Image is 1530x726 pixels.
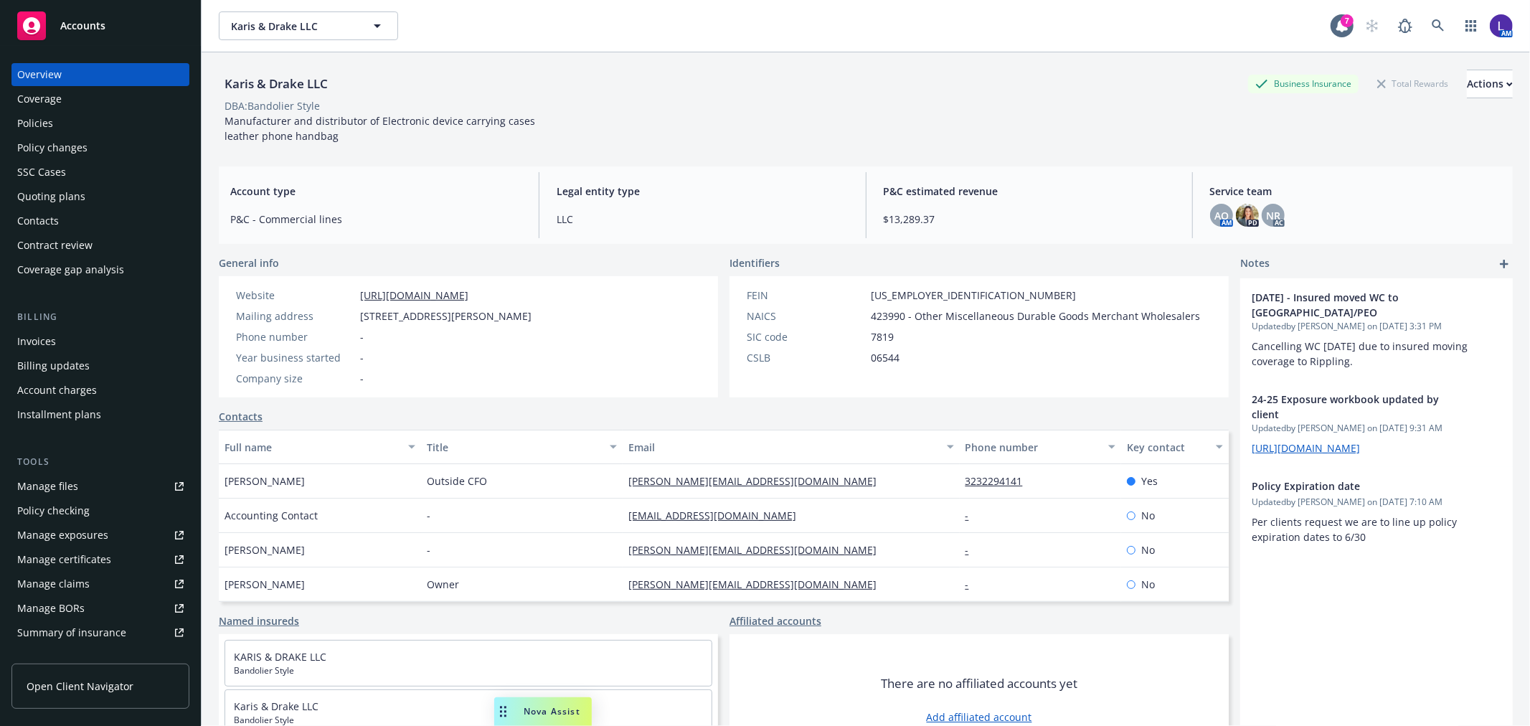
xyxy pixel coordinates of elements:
[965,543,981,557] a: -
[17,621,126,644] div: Summary of insurance
[11,185,189,208] a: Quoting plans
[421,430,623,464] button: Title
[11,209,189,232] a: Contacts
[225,98,320,113] div: DBA: Bandolier Style
[11,161,189,184] a: SSC Cases
[965,509,981,522] a: -
[1424,11,1453,40] a: Search
[234,650,326,664] a: KARIS & DRAKE LLC
[17,234,93,257] div: Contract review
[881,675,1077,692] span: There are no affiliated accounts yet
[871,308,1200,324] span: 423990 - Other Miscellaneous Durable Goods Merchant Wholesalers
[234,664,703,677] span: Bandolier Style
[17,258,124,281] div: Coverage gap analysis
[11,455,189,469] div: Tools
[360,350,364,365] span: -
[1341,14,1354,27] div: 7
[219,11,398,40] button: Karis & Drake LLC
[11,258,189,281] a: Coverage gap analysis
[1214,208,1229,223] span: AO
[60,20,105,32] span: Accounts
[236,350,354,365] div: Year business started
[17,136,88,159] div: Policy changes
[747,350,865,365] div: CSLB
[219,430,421,464] button: Full name
[11,475,189,498] a: Manage files
[628,577,888,591] a: [PERSON_NAME][EMAIL_ADDRESS][DOMAIN_NAME]
[747,288,865,303] div: FEIN
[11,524,189,547] a: Manage exposures
[427,542,430,557] span: -
[230,212,521,227] span: P&C - Commercial lines
[17,403,101,426] div: Installment plans
[1252,290,1464,320] span: [DATE] - Insured moved WC to [GEOGRAPHIC_DATA]/PEO
[1240,255,1270,273] span: Notes
[494,697,512,726] div: Drag to move
[960,430,1121,464] button: Phone number
[360,288,468,302] a: [URL][DOMAIN_NAME]
[225,508,318,523] span: Accounting Contact
[871,350,899,365] span: 06544
[1248,75,1359,93] div: Business Insurance
[11,597,189,620] a: Manage BORs
[1141,508,1155,523] span: No
[1496,255,1513,273] a: add
[225,577,305,592] span: [PERSON_NAME]
[494,697,592,726] button: Nova Assist
[11,379,189,402] a: Account charges
[17,475,78,498] div: Manage files
[11,234,189,257] a: Contract review
[225,440,400,455] div: Full name
[17,597,85,620] div: Manage BORs
[1467,70,1513,98] button: Actions
[17,209,59,232] div: Contacts
[1240,380,1513,467] div: 24-25 Exposure workbook updated by clientUpdatedby [PERSON_NAME] on [DATE] 9:31 AM[URL][DOMAIN_NAME]
[11,63,189,86] a: Overview
[1236,204,1259,227] img: photo
[965,474,1034,488] a: 3232294141
[360,308,532,324] span: [STREET_ADDRESS][PERSON_NAME]
[11,403,189,426] a: Installment plans
[17,548,111,571] div: Manage certificates
[11,548,189,571] a: Manage certificates
[623,430,959,464] button: Email
[427,440,602,455] div: Title
[234,699,318,713] a: Karis & Drake LLC
[965,440,1100,455] div: Phone number
[1252,339,1470,368] span: Cancelling WC [DATE] due to insured moving coverage to Rippling.
[1121,430,1229,464] button: Key contact
[1252,422,1501,435] span: Updated by [PERSON_NAME] on [DATE] 9:31 AM
[557,212,848,227] span: LLC
[628,509,808,522] a: [EMAIL_ADDRESS][DOMAIN_NAME]
[747,329,865,344] div: SIC code
[427,508,430,523] span: -
[219,255,279,270] span: General info
[1141,542,1155,557] span: No
[1391,11,1420,40] a: Report a Bug
[524,705,580,717] span: Nova Assist
[11,621,189,644] a: Summary of insurance
[225,473,305,489] span: [PERSON_NAME]
[1141,577,1155,592] span: No
[1252,478,1464,494] span: Policy Expiration date
[1252,496,1501,509] span: Updated by [PERSON_NAME] on [DATE] 7:10 AM
[360,371,364,386] span: -
[628,474,888,488] a: [PERSON_NAME][EMAIL_ADDRESS][DOMAIN_NAME]
[1141,473,1158,489] span: Yes
[1252,441,1360,455] a: [URL][DOMAIN_NAME]
[927,709,1032,725] a: Add affiliated account
[747,308,865,324] div: NAICS
[27,679,133,694] span: Open Client Navigator
[17,572,90,595] div: Manage claims
[236,371,354,386] div: Company size
[219,409,263,424] a: Contacts
[11,354,189,377] a: Billing updates
[1127,440,1207,455] div: Key contact
[884,212,1175,227] span: $13,289.37
[225,114,535,143] span: Manufacturer and distributor of Electronic device carrying cases leather phone handbag
[11,6,189,46] a: Accounts
[871,288,1076,303] span: [US_EMPLOYER_IDENTIFICATION_NUMBER]
[1252,515,1460,544] span: Per clients request we are to line up policy expiration dates to 6/30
